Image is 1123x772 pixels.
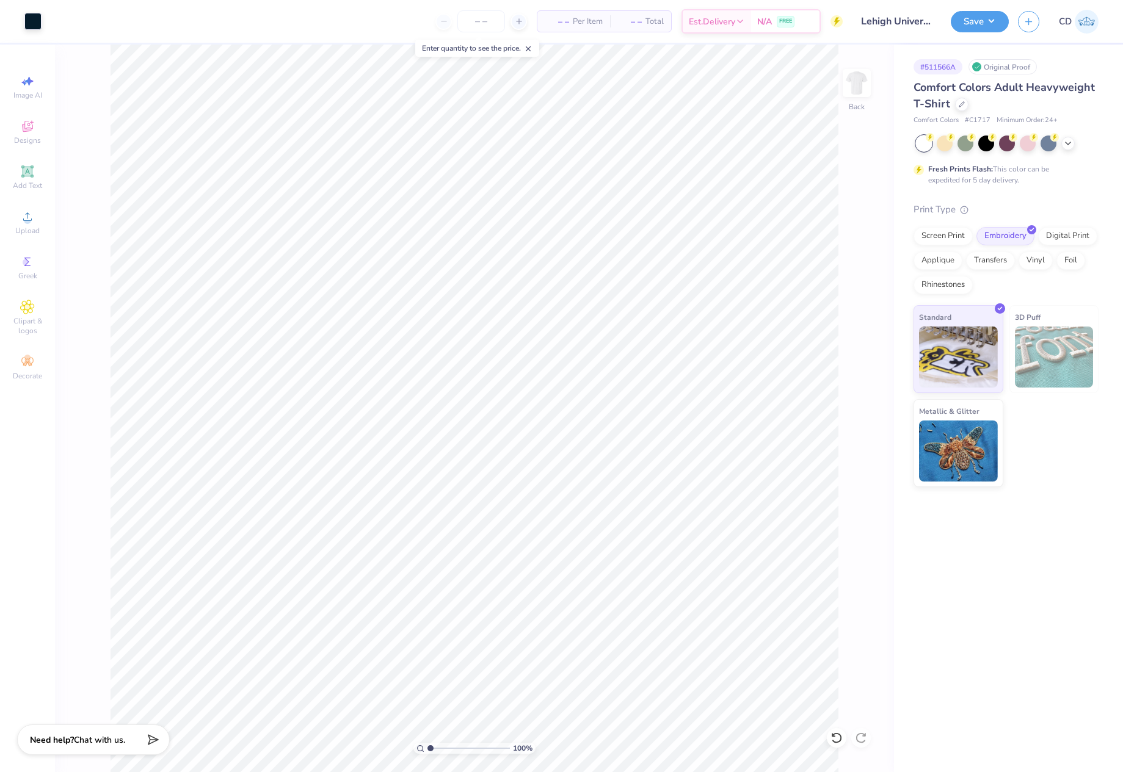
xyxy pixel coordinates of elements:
span: Est. Delivery [689,15,735,28]
div: Embroidery [976,227,1034,245]
strong: Fresh Prints Flash: [928,164,993,174]
div: Original Proof [969,59,1037,74]
div: Foil [1056,251,1085,270]
div: Back [849,101,865,112]
strong: Need help? [30,734,74,746]
span: FREE [779,17,792,26]
span: Designs [14,135,41,145]
span: 3D Puff [1015,311,1041,323]
div: Vinyl [1019,251,1053,270]
span: Minimum Order: 24 + [997,115,1058,126]
div: Transfers [966,251,1015,270]
span: N/A [757,15,772,28]
span: Decorate [13,371,42,381]
span: Per Item [573,15,603,28]
span: Comfort Colors Adult Heavyweight T-Shirt [914,80,1095,111]
span: Image AI [13,90,42,100]
span: CD [1059,15,1072,29]
span: # C1717 [965,115,990,126]
span: Clipart & logos [6,316,49,336]
img: 3D Puff [1015,326,1094,388]
div: This color can be expedited for 5 day delivery. [928,164,1078,186]
span: Greek [18,271,37,281]
input: Untitled Design [852,9,942,34]
span: Metallic & Glitter [919,405,979,417]
input: – – [457,10,505,32]
img: Standard [919,326,998,388]
span: Total [645,15,664,28]
span: 100 % [513,743,532,754]
span: Add Text [13,181,42,190]
div: # 511566A [914,59,962,74]
div: Screen Print [914,227,973,245]
span: – – [545,15,569,28]
div: Rhinestones [914,276,973,294]
span: Standard [919,311,951,323]
div: Applique [914,251,962,270]
div: Enter quantity to see the price. [415,40,539,57]
img: Cedric Diasanta [1075,10,1099,34]
div: Digital Print [1038,227,1097,245]
span: – – [617,15,642,28]
a: CD [1059,10,1099,34]
span: Chat with us. [74,734,125,746]
div: Print Type [914,203,1099,217]
span: Upload [15,226,40,236]
button: Save [951,11,1009,32]
span: Comfort Colors [914,115,959,126]
img: Back [845,71,869,95]
img: Metallic & Glitter [919,420,998,482]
